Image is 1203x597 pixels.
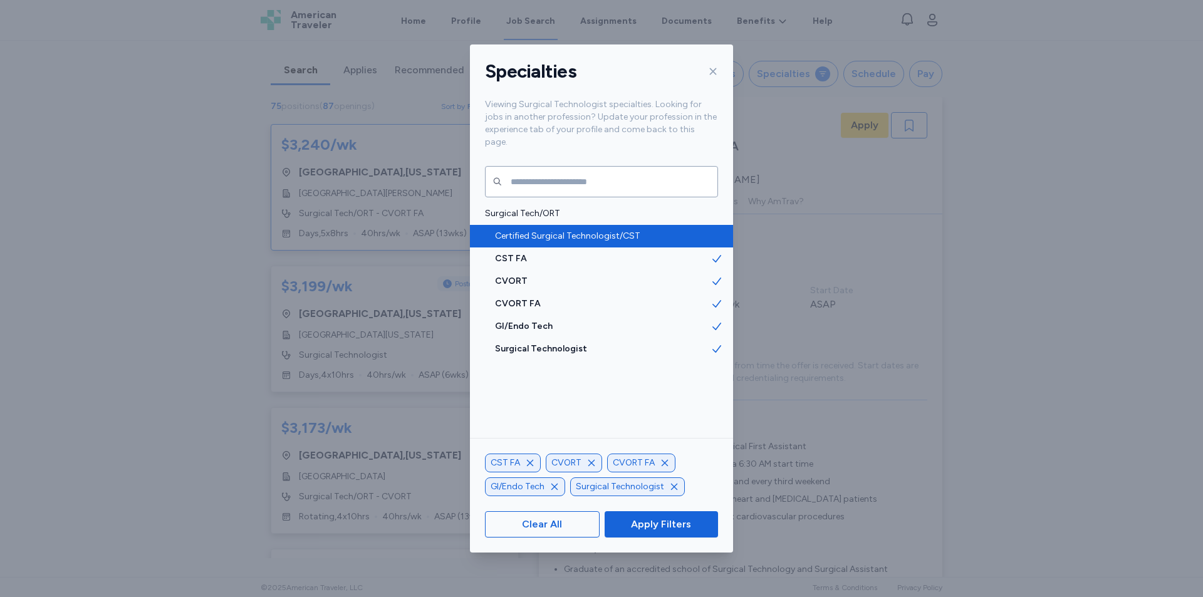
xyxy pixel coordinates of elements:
[495,230,711,242] span: Certified Surgical Technologist/CST
[495,252,711,265] span: CST FA
[522,517,562,532] span: Clear All
[613,457,655,469] span: CVORT FA
[491,480,544,493] span: GI/Endo Tech
[631,517,691,532] span: Apply Filters
[495,320,711,333] span: GI/Endo Tech
[485,511,600,537] button: Clear All
[495,343,711,355] span: Surgical Technologist
[605,511,718,537] button: Apply Filters
[491,457,520,469] span: CST FA
[551,457,581,469] span: CVORT
[485,207,711,220] span: Surgical Tech/ORT
[495,298,711,310] span: CVORT FA
[470,98,733,164] div: Viewing Surgical Technologist specialties. Looking for jobs in another profession? Update your pr...
[576,480,664,493] span: Surgical Technologist
[485,60,576,83] h1: Specialties
[495,275,711,288] span: CVORT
